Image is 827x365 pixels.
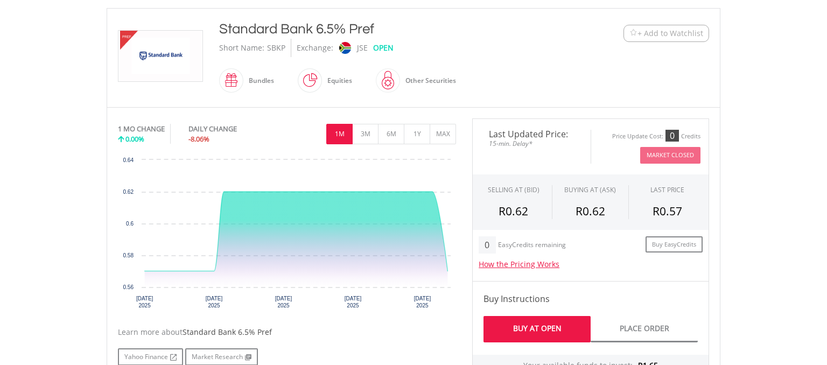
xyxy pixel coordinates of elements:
[591,316,698,342] a: Place Order
[488,185,539,194] div: SELLING AT (BID)
[118,155,456,316] svg: Interactive chart
[126,221,134,227] text: 0.6
[498,241,566,250] div: EasyCredits remaining
[118,124,165,134] div: 1 MO CHANGE
[483,316,591,342] a: Buy At Open
[640,147,700,164] button: Market Closed
[326,124,353,144] button: 1M
[188,134,209,144] span: -8.06%
[183,327,272,337] span: Standard Bank 6.5% Pref
[125,134,144,144] span: 0.00%
[479,236,495,254] div: 0
[564,185,616,194] span: BUYING AT (ASK)
[219,39,264,57] div: Short Name:
[650,185,684,194] div: LAST PRICE
[322,68,352,94] div: Equities
[243,68,274,94] div: Bundles
[123,189,134,195] text: 0.62
[118,155,456,316] div: Chart. Highcharts interactive chart.
[481,130,583,138] span: Last Updated Price:
[123,157,134,163] text: 0.64
[665,130,679,142] div: 0
[623,25,709,42] button: Watchlist + Add to Watchlist
[219,19,557,39] div: Standard Bank 6.5% Pref
[123,252,134,258] text: 0.58
[404,124,430,144] button: 1Y
[275,296,292,308] text: [DATE] 2025
[345,296,362,308] text: [DATE] 2025
[267,39,285,57] div: SBKP
[188,124,273,134] div: DAILY CHANGE
[352,124,379,144] button: 3M
[576,203,605,219] span: R0.62
[414,296,431,308] text: [DATE] 2025
[123,284,134,290] text: 0.56
[481,138,583,149] span: 15-min. Delay*
[373,39,394,57] div: OPEN
[653,203,682,219] span: R0.57
[357,39,368,57] div: JSE
[430,124,456,144] button: MAX
[637,28,703,39] span: + Add to Watchlist
[339,42,351,54] img: jse.png
[120,31,201,81] img: EQU.ZA.SBKP.png
[681,132,700,141] div: Credits
[612,132,663,141] div: Price Update Cost:
[297,39,333,57] div: Exchange:
[378,124,404,144] button: 6M
[499,203,528,219] span: R0.62
[483,292,698,305] h4: Buy Instructions
[646,236,703,253] a: Buy EasyCredits
[629,29,637,37] img: Watchlist
[400,68,456,94] div: Other Securities
[479,259,559,269] a: How the Pricing Works
[206,296,223,308] text: [DATE] 2025
[118,327,456,338] div: Learn more about
[136,296,153,308] text: [DATE] 2025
